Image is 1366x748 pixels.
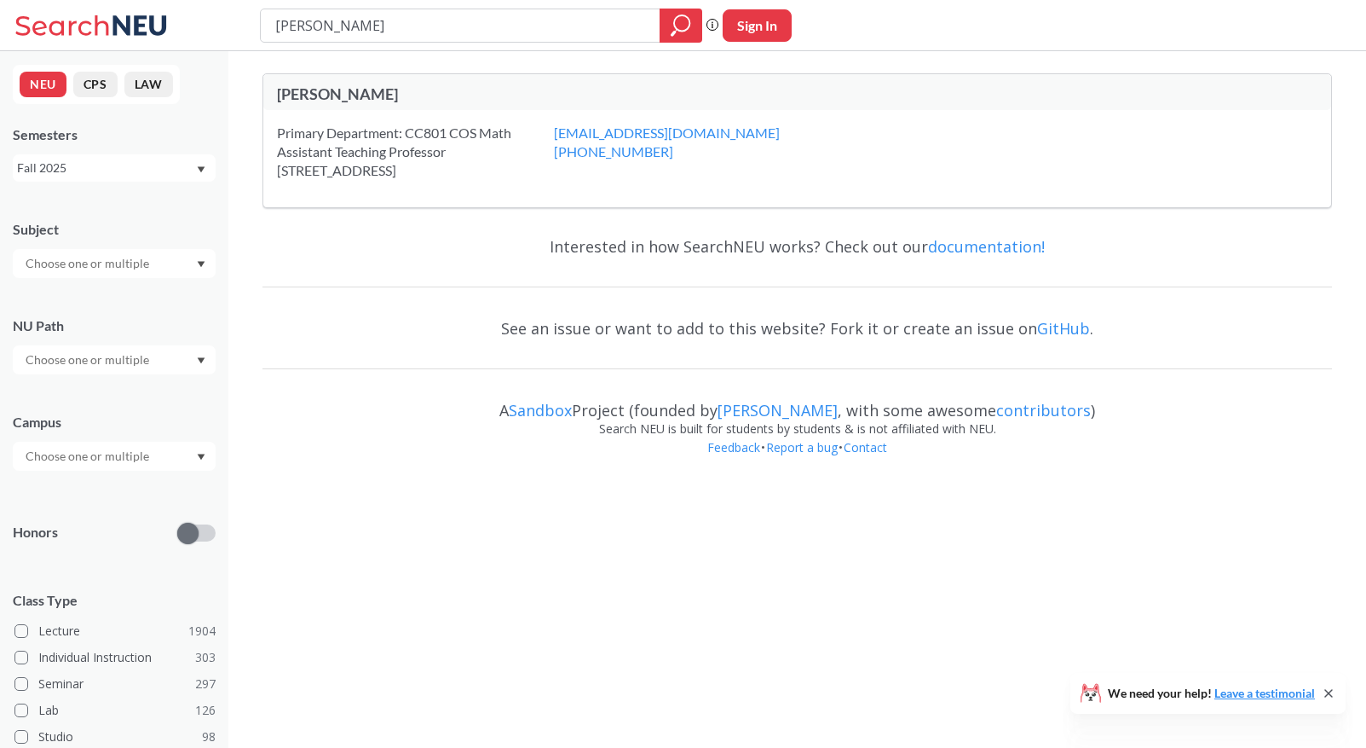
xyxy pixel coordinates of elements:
[554,125,780,141] a: [EMAIL_ADDRESS][DOMAIN_NAME]
[13,442,216,471] div: Dropdown arrow
[13,345,216,374] div: Dropdown arrow
[188,622,216,641] span: 1904
[14,726,216,748] label: Studio
[17,446,160,467] input: Choose one or multiple
[262,386,1332,420] div: A Project (founded by , with some awesome )
[509,400,572,420] a: Sandbox
[262,304,1332,353] div: See an issue or want to add to this website? Fork it or create an issue on .
[20,72,66,97] button: NEU
[195,648,216,667] span: 303
[13,523,58,542] p: Honors
[277,124,554,180] div: Primary Department: CC801 COS Math Assistant Teaching Professor [STREET_ADDRESS]
[13,316,216,335] div: NU Path
[843,439,888,455] a: Contact
[197,357,205,364] svg: Dropdown arrow
[14,647,216,669] label: Individual Instruction
[13,249,216,278] div: Dropdown arrow
[14,673,216,695] label: Seminar
[554,143,673,159] a: [PHONE_NUMBER]
[1108,687,1315,699] span: We need your help!
[274,11,648,40] input: Class, professor, course number, "phrase"
[197,454,205,461] svg: Dropdown arrow
[195,701,216,720] span: 126
[262,438,1332,483] div: • •
[14,699,216,722] label: Lab
[660,9,702,43] div: magnifying glass
[996,400,1091,420] a: contributors
[262,222,1332,271] div: Interested in how SearchNEU works? Check out our
[14,620,216,642] label: Lecture
[671,14,691,38] svg: magnifying glass
[197,261,205,268] svg: Dropdown arrow
[17,253,160,274] input: Choose one or multiple
[13,154,216,182] div: Fall 2025Dropdown arrow
[195,675,216,693] span: 297
[718,400,838,420] a: [PERSON_NAME]
[197,166,205,173] svg: Dropdown arrow
[1214,686,1315,700] a: Leave a testimonial
[262,420,1332,438] div: Search NEU is built for students by students & is not affiliated with NEU.
[723,9,792,42] button: Sign In
[202,728,216,746] span: 98
[765,439,839,455] a: Report a bug
[1037,318,1090,339] a: GitHub
[13,220,216,239] div: Subject
[13,125,216,144] div: Semesters
[17,350,160,370] input: Choose one or multiple
[124,72,173,97] button: LAW
[928,236,1045,257] a: documentation!
[73,72,118,97] button: CPS
[17,159,195,177] div: Fall 2025
[706,439,761,455] a: Feedback
[13,413,216,432] div: Campus
[277,84,798,103] div: [PERSON_NAME]
[13,591,216,610] span: Class Type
